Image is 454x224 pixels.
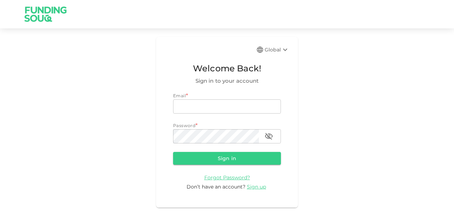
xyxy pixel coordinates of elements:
input: password [173,129,259,143]
span: Don’t have an account? [187,184,245,190]
span: Sign in to your account [173,77,281,85]
span: Password [173,123,195,128]
button: Sign in [173,152,281,165]
input: email [173,99,281,114]
span: Welcome Back! [173,62,281,75]
span: Sign up [247,184,266,190]
a: Forgot Password? [204,174,250,181]
span: Email [173,93,186,98]
div: Global [265,45,289,54]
